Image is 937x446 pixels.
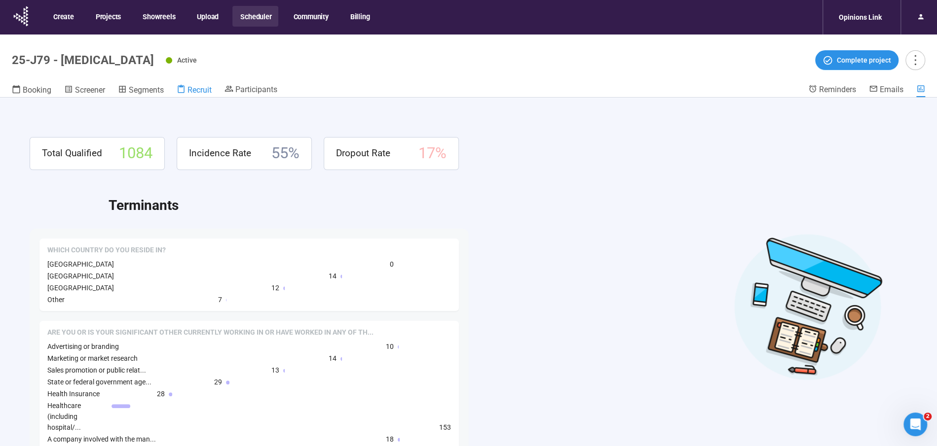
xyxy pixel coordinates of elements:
[47,354,138,362] span: Marketing or market research
[47,343,119,350] span: Advertising or branding
[869,84,903,96] a: Emails
[235,85,277,94] span: Participants
[47,390,100,398] span: Health Insurance
[47,402,81,431] span: Healthcare (including hospital/...
[47,296,65,304] span: Other
[135,6,182,27] button: Showreels
[808,84,856,96] a: Reminders
[271,141,300,166] span: 55 %
[271,282,279,293] span: 12
[232,6,278,27] button: Scheduler
[218,294,222,305] span: 7
[390,259,394,270] span: 0
[119,141,152,166] span: 1084
[386,341,394,352] span: 10
[75,85,105,95] span: Screener
[187,85,212,95] span: Recruit
[47,366,146,374] span: Sales promotion or public relat...
[189,146,251,161] span: Incidence Rate
[815,50,899,70] button: Complete project
[64,84,105,97] a: Screener
[924,412,932,420] span: 2
[12,84,51,97] a: Booking
[819,85,856,94] span: Reminders
[329,353,337,364] span: 14
[418,141,447,166] span: 17 %
[734,233,883,381] img: Desktop work notes
[905,50,925,70] button: more
[285,6,335,27] button: Community
[271,365,279,376] span: 13
[214,377,222,387] span: 29
[45,6,81,27] button: Create
[880,85,903,94] span: Emails
[129,85,164,95] span: Segments
[903,412,927,436] iframe: Intercom live chat
[177,84,212,97] a: Recruit
[12,53,154,67] h1: 25-J79 - [MEDICAL_DATA]
[47,272,114,280] span: [GEOGRAPHIC_DATA]
[177,56,197,64] span: Active
[118,84,164,97] a: Segments
[336,146,390,161] span: Dropout Rate
[88,6,128,27] button: Projects
[189,6,225,27] button: Upload
[42,146,102,161] span: Total Qualified
[342,6,377,27] button: Billing
[837,55,891,66] span: Complete project
[47,378,151,386] span: State or federal government age...
[47,328,374,338] span: Are you or is your significant other currently working in or have worked in any of the following ...
[47,284,114,292] span: [GEOGRAPHIC_DATA]
[23,85,51,95] span: Booking
[225,84,277,96] a: Participants
[47,260,114,268] span: [GEOGRAPHIC_DATA]
[329,271,337,281] span: 14
[47,245,166,255] span: Which country do you reside in?
[157,388,165,399] span: 28
[833,8,888,27] div: Opinions Link
[439,422,451,433] span: 153
[386,434,394,445] span: 18
[47,435,156,443] span: A company involved with the man...
[109,195,907,216] h2: Terminants
[908,53,922,67] span: more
